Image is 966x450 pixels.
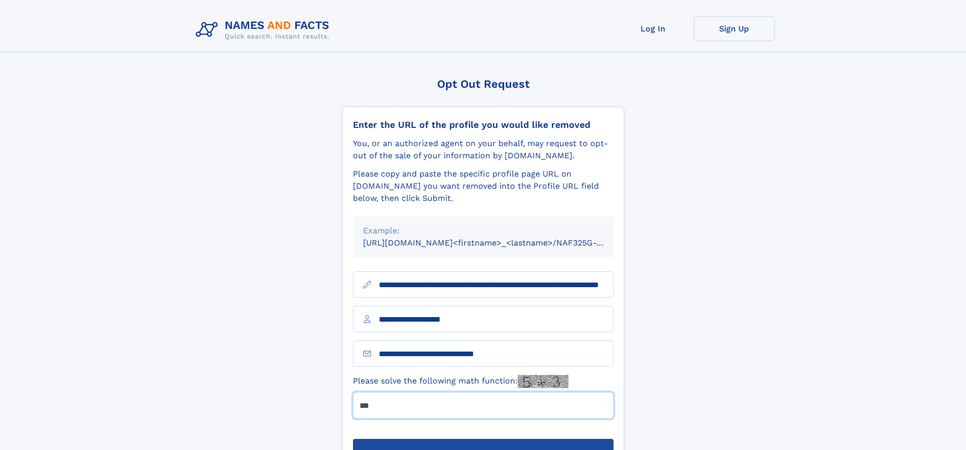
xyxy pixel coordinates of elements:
small: [URL][DOMAIN_NAME]<firstname>_<lastname>/NAF325G-xxxxxxxx [363,238,633,248]
div: Please copy and paste the specific profile page URL on [DOMAIN_NAME] you want removed into the Pr... [353,168,614,204]
div: Enter the URL of the profile you would like removed [353,119,614,130]
a: Log In [613,16,694,41]
div: Opt Out Request [342,78,624,90]
label: Please solve the following math function: [353,375,568,388]
img: Logo Names and Facts [192,16,338,44]
a: Sign Up [694,16,775,41]
div: Example: [363,225,603,237]
div: You, or an authorized agent on your behalf, may request to opt-out of the sale of your informatio... [353,137,614,162]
